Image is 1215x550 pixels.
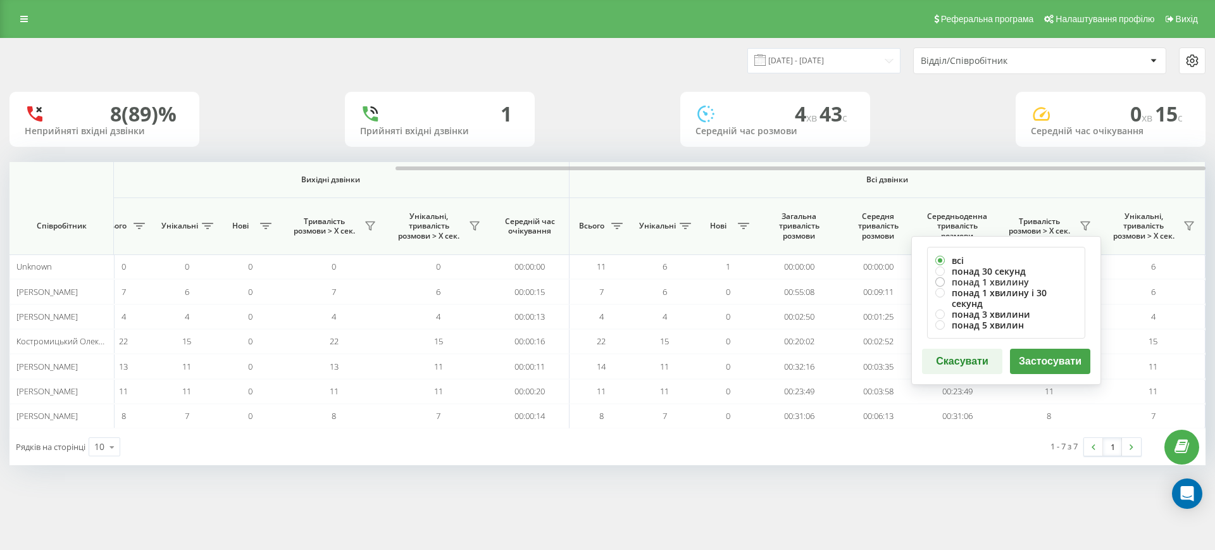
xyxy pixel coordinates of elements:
[392,211,465,241] span: Унікальні, тривалість розмови > Х сек.
[918,404,997,428] td: 00:31:06
[941,14,1034,24] span: Реферальна програма
[935,287,1077,309] label: понад 1 хвилину і 30 секунд
[759,254,838,279] td: 00:00:00
[248,410,252,422] span: 0
[248,286,252,297] span: 0
[795,100,819,127] span: 4
[1172,478,1202,509] div: Open Intercom Messenger
[1010,349,1090,374] button: Застосувати
[185,261,189,272] span: 0
[16,410,78,422] span: [PERSON_NAME]
[436,311,440,322] span: 4
[20,221,103,231] span: Співробітник
[599,286,604,297] span: 7
[759,354,838,378] td: 00:32:16
[935,309,1077,320] label: понад 3 хвилини
[726,385,730,397] span: 0
[490,404,570,428] td: 00:00:14
[434,385,443,397] span: 11
[838,329,918,354] td: 00:02:52
[660,335,669,347] span: 15
[16,311,78,322] span: [PERSON_NAME]
[1176,14,1198,24] span: Вихід
[663,261,667,272] span: 6
[1107,211,1180,241] span: Унікальні, тривалість розмови > Х сек.
[663,410,667,422] span: 7
[110,102,177,126] div: 8 (89)%
[119,335,128,347] span: 22
[660,385,669,397] span: 11
[660,361,669,372] span: 11
[597,261,606,272] span: 11
[1045,385,1054,397] span: 11
[360,126,520,137] div: Прийняті вхідні дзвінки
[576,221,607,231] span: Всього
[490,329,570,354] td: 00:00:16
[922,349,1002,374] button: Скасувати
[759,404,838,428] td: 00:31:06
[769,211,829,241] span: Загальна тривалість розмови
[838,279,918,304] td: 00:09:11
[921,56,1072,66] div: Відділ/Співробітник
[16,335,121,347] span: Костромицький Олександр
[490,354,570,378] td: 00:00:11
[726,361,730,372] span: 0
[726,335,730,347] span: 0
[695,126,855,137] div: Середній час розмови
[1031,126,1190,137] div: Середній час очікування
[702,221,734,231] span: Нові
[16,286,78,297] span: [PERSON_NAME]
[16,385,78,397] span: [PERSON_NAME]
[330,385,339,397] span: 11
[434,361,443,372] span: 11
[597,335,606,347] span: 22
[1151,261,1156,272] span: 6
[121,410,126,422] span: 8
[25,126,184,137] div: Неприйняті вхідні дзвінки
[98,221,130,231] span: Всього
[935,320,1077,330] label: понад 5 хвилин
[248,311,252,322] span: 0
[1149,335,1157,347] span: 15
[490,279,570,304] td: 00:00:15
[490,304,570,329] td: 00:00:13
[1142,111,1155,125] span: хв
[848,211,908,241] span: Середня тривалість розмови
[1178,111,1183,125] span: c
[332,410,336,422] span: 8
[726,286,730,297] span: 0
[918,379,997,404] td: 00:23:49
[597,385,606,397] span: 11
[248,261,252,272] span: 0
[330,361,339,372] span: 13
[330,335,339,347] span: 22
[1047,410,1051,422] span: 8
[1103,438,1122,456] a: 1
[121,286,126,297] span: 7
[225,221,256,231] span: Нові
[1056,14,1154,24] span: Налаштування профілю
[288,216,361,236] span: Тривалість розмови > Х сек.
[248,335,252,347] span: 0
[490,254,570,279] td: 00:00:00
[16,441,85,453] span: Рядків на сторінці
[332,286,336,297] span: 7
[759,329,838,354] td: 00:20:02
[436,286,440,297] span: 6
[248,361,252,372] span: 0
[161,221,198,231] span: Унікальні
[16,361,78,372] span: [PERSON_NAME]
[119,385,128,397] span: 11
[185,410,189,422] span: 7
[935,266,1077,277] label: понад 30 секунд
[436,410,440,422] span: 7
[759,379,838,404] td: 00:23:49
[726,261,730,272] span: 1
[501,102,512,126] div: 1
[1151,286,1156,297] span: 6
[935,255,1077,266] label: всі
[935,277,1077,287] label: понад 1 хвилину
[436,261,440,272] span: 0
[434,335,443,347] span: 15
[121,261,126,272] span: 0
